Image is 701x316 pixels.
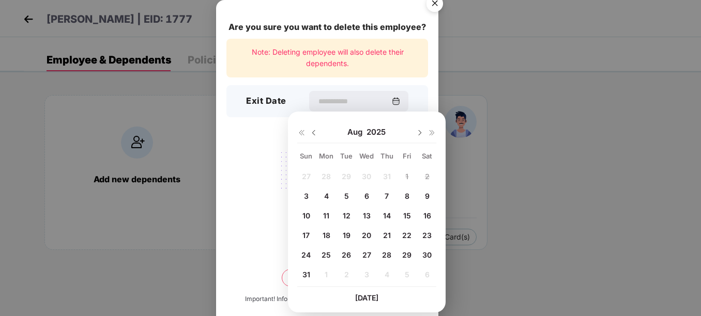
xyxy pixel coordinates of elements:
div: Tue [338,151,356,161]
div: Sat [418,151,436,161]
div: Thu [378,151,396,161]
span: 22 [402,231,412,240]
span: 21 [383,231,391,240]
span: 9 [425,192,430,200]
div: Wed [358,151,376,161]
span: 24 [301,250,311,259]
div: Mon [317,151,336,161]
div: Sun [297,151,315,161]
h3: Exit Date [246,94,286,108]
div: Note: Deleting employee will also delete their dependents. [226,39,428,77]
img: svg+xml;base64,PHN2ZyBpZD0iRHJvcGRvd24tMzJ4MzIiIHhtbG5zPSJodHRwOi8vd3d3LnczLm9yZy8yMDAwL3N2ZyIgd2... [310,129,318,137]
span: 23 [422,231,432,240]
span: 17 [302,231,310,240]
span: Aug [347,127,367,137]
span: 16 [423,211,431,220]
span: 29 [402,250,412,259]
span: 27 [362,250,371,259]
span: 20 [362,231,371,240]
span: 12 [343,211,351,220]
span: 10 [302,211,310,220]
span: 26 [342,250,351,259]
button: Delete permanently [282,269,373,287]
span: 19 [343,231,351,240]
span: 5 [344,192,349,200]
span: [DATE] [355,293,378,302]
span: 8 [405,192,409,200]
span: 28 [382,250,391,259]
img: svg+xml;base64,PHN2ZyBpZD0iRHJvcGRvd24tMzJ4MzIiIHhtbG5zPSJodHRwOi8vd3d3LnczLm9yZy8yMDAwL3N2ZyIgd2... [416,129,424,137]
span: 7 [385,192,389,200]
img: svg+xml;base64,PHN2ZyB4bWxucz0iaHR0cDovL3d3dy53My5vcmcvMjAwMC9zdmciIHdpZHRoPSIxNiIgaGVpZ2h0PSIxNi... [428,129,436,137]
span: 31 [302,270,310,279]
span: 18 [323,231,330,240]
span: 11 [323,211,329,220]
span: 2025 [367,127,386,137]
img: svg+xml;base64,PHN2ZyBpZD0iQ2FsZW5kYXItMzJ4MzIiIHhtbG5zPSJodHRwOi8vd3d3LnczLm9yZy8yMDAwL3N2ZyIgd2... [392,97,400,105]
span: 3 [304,192,309,200]
span: 25 [322,250,331,259]
img: svg+xml;base64,PHN2ZyB4bWxucz0iaHR0cDovL3d3dy53My5vcmcvMjAwMC9zdmciIHdpZHRoPSIxNiIgaGVpZ2h0PSIxNi... [297,129,306,137]
div: Fri [398,151,416,161]
span: 15 [403,211,411,220]
span: 13 [363,211,371,220]
span: 14 [383,211,391,220]
span: 30 [422,250,432,259]
span: 4 [324,192,329,200]
div: Important! Information once deleted, can’t be recovered. [245,294,409,304]
div: Are you sure you want to delete this employee? [226,21,428,34]
span: 6 [364,192,369,200]
img: svg+xml;base64,PHN2ZyB4bWxucz0iaHR0cDovL3d3dy53My5vcmcvMjAwMC9zdmciIHdpZHRoPSIyMjQiIGhlaWdodD0iMT... [269,146,385,227]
